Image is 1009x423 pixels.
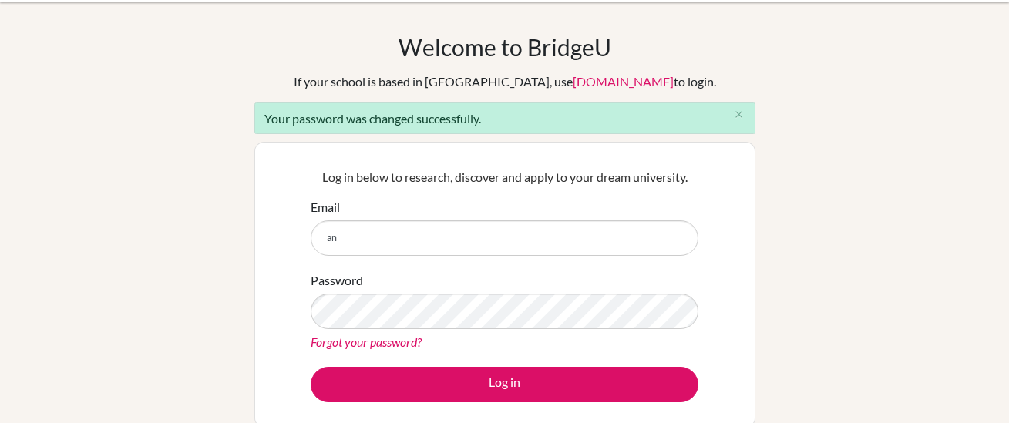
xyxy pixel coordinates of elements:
[733,109,745,120] i: close
[311,367,698,402] button: Log in
[311,168,698,186] p: Log in below to research, discover and apply to your dream university.
[294,72,716,91] div: If your school is based in [GEOGRAPHIC_DATA], use to login.
[311,198,340,217] label: Email
[573,74,674,89] a: [DOMAIN_NAME]
[724,103,755,126] button: Close
[254,102,755,134] div: Your password was changed successfully.
[311,271,363,290] label: Password
[311,334,422,349] a: Forgot your password?
[399,33,611,61] h1: Welcome to BridgeU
